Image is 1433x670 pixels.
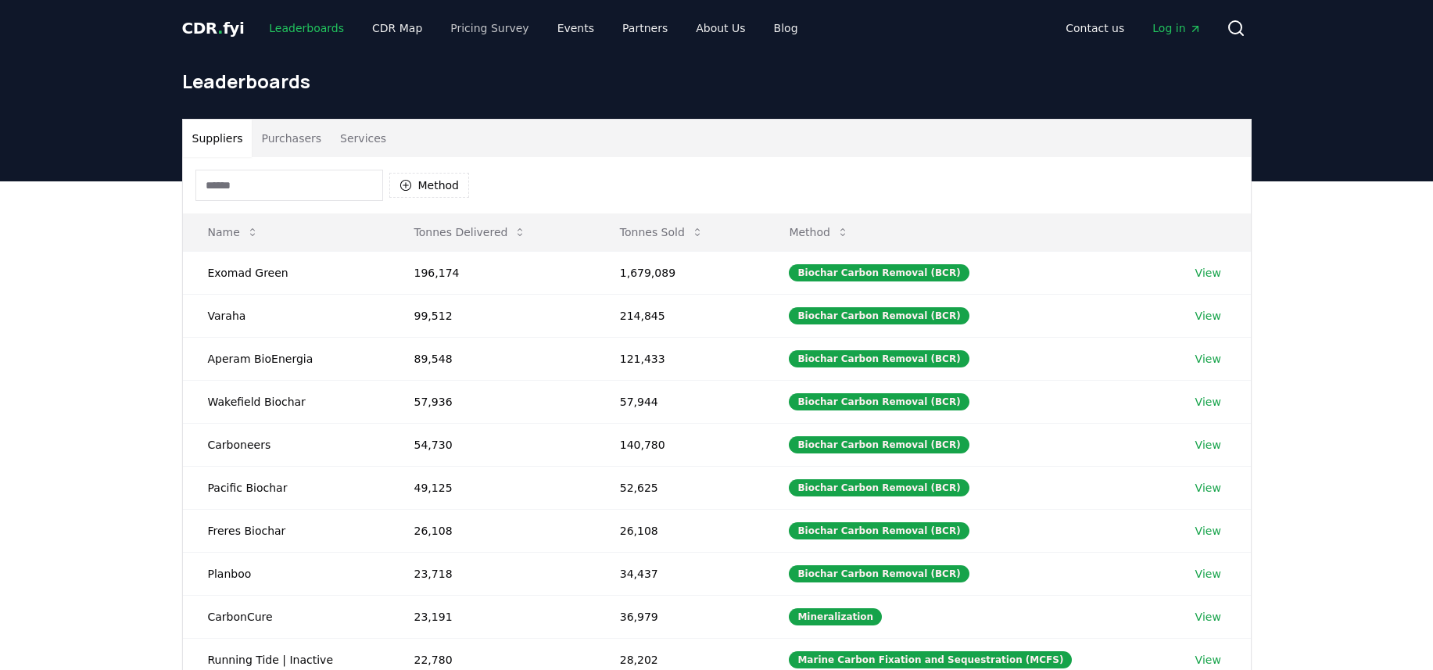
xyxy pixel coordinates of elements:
[182,69,1252,94] h1: Leaderboards
[595,380,765,423] td: 57,944
[389,251,595,294] td: 196,174
[195,217,271,248] button: Name
[1195,351,1221,367] a: View
[761,14,811,42] a: Blog
[1140,14,1213,42] a: Log in
[595,509,765,552] td: 26,108
[389,552,595,595] td: 23,718
[789,651,1072,668] div: Marine Carbon Fixation and Sequestration (MCFS)
[1195,523,1221,539] a: View
[183,466,389,509] td: Pacific Biochar
[256,14,810,42] nav: Main
[252,120,331,157] button: Purchasers
[183,120,253,157] button: Suppliers
[389,423,595,466] td: 54,730
[183,595,389,638] td: CarbonCure
[789,393,969,410] div: Biochar Carbon Removal (BCR)
[1195,566,1221,582] a: View
[183,337,389,380] td: Aperam BioEnergia
[183,251,389,294] td: Exomad Green
[183,423,389,466] td: Carboneers
[595,552,765,595] td: 34,437
[595,251,765,294] td: 1,679,089
[389,173,470,198] button: Method
[1195,652,1221,668] a: View
[217,19,223,38] span: .
[789,264,969,281] div: Biochar Carbon Removal (BCR)
[1195,308,1221,324] a: View
[595,595,765,638] td: 36,979
[1195,437,1221,453] a: View
[789,522,969,539] div: Biochar Carbon Removal (BCR)
[1195,480,1221,496] a: View
[789,608,882,625] div: Mineralization
[595,337,765,380] td: 121,433
[789,565,969,582] div: Biochar Carbon Removal (BCR)
[607,217,716,248] button: Tonnes Sold
[360,14,435,42] a: CDR Map
[402,217,539,248] button: Tonnes Delivered
[1152,20,1201,36] span: Log in
[789,479,969,496] div: Biochar Carbon Removal (BCR)
[789,307,969,324] div: Biochar Carbon Removal (BCR)
[182,17,245,39] a: CDR.fyi
[389,509,595,552] td: 26,108
[545,14,607,42] a: Events
[183,294,389,337] td: Varaha
[389,595,595,638] td: 23,191
[183,552,389,595] td: Planboo
[1195,265,1221,281] a: View
[331,120,396,157] button: Services
[595,466,765,509] td: 52,625
[438,14,541,42] a: Pricing Survey
[182,19,245,38] span: CDR fyi
[389,294,595,337] td: 99,512
[389,466,595,509] td: 49,125
[683,14,758,42] a: About Us
[1195,394,1221,410] a: View
[789,436,969,453] div: Biochar Carbon Removal (BCR)
[1053,14,1213,42] nav: Main
[595,423,765,466] td: 140,780
[183,380,389,423] td: Wakefield Biochar
[389,337,595,380] td: 89,548
[1053,14,1137,42] a: Contact us
[1195,609,1221,625] a: View
[610,14,680,42] a: Partners
[183,509,389,552] td: Freres Biochar
[256,14,356,42] a: Leaderboards
[789,350,969,367] div: Biochar Carbon Removal (BCR)
[389,380,595,423] td: 57,936
[595,294,765,337] td: 214,845
[776,217,862,248] button: Method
